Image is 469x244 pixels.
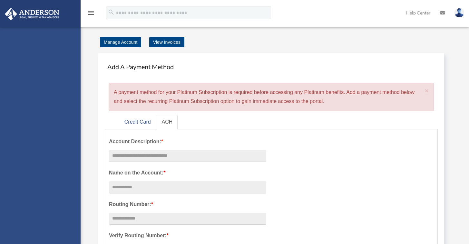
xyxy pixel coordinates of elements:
button: Close [425,87,429,94]
label: Verify Routing Number: [109,231,266,240]
a: View Invoices [149,37,184,47]
i: menu [87,9,95,17]
h4: Add A Payment Method [105,60,438,74]
span: × [425,87,429,94]
a: Credit Card [119,115,156,129]
a: menu [87,11,95,17]
label: Name on the Account: [109,168,266,177]
div: A payment method for your Platinum Subscription is required before accessing any Platinum benefit... [109,83,434,111]
a: Manage Account [100,37,141,47]
img: User Pic [454,8,464,17]
label: Routing Number: [109,200,266,209]
label: Account Description: [109,137,266,146]
a: ACH [157,115,178,129]
i: search [108,9,115,16]
img: Anderson Advisors Platinum Portal [3,8,61,20]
